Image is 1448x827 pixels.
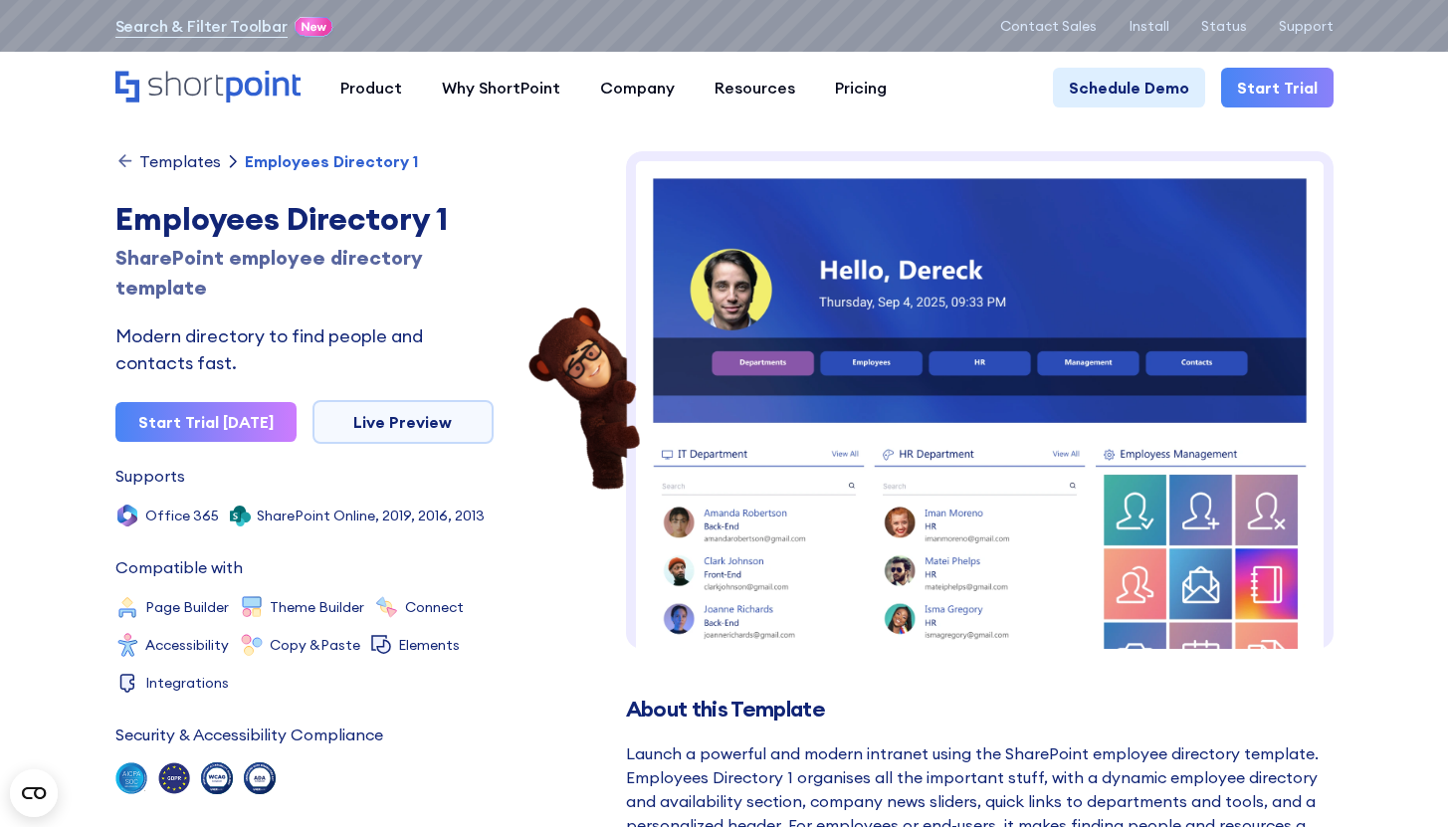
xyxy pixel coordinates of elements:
[115,71,301,104] a: Home
[145,676,229,690] div: Integrations
[115,559,243,575] div: Compatible with
[1053,68,1205,107] a: Schedule Demo
[405,600,464,614] div: Connect
[442,76,560,100] div: Why ShortPoint
[320,68,422,107] a: Product
[115,195,494,243] div: Employees Directory 1
[245,153,418,169] div: Employees Directory 1
[580,68,695,107] a: Company
[145,600,229,614] div: Page Builder
[115,151,221,171] a: Templates
[715,76,795,100] div: Resources
[1279,18,1334,34] a: Support
[398,638,460,652] div: Elements
[695,68,815,107] a: Resources
[270,638,360,652] div: Copy &Paste
[145,509,219,522] div: Office 365
[257,509,485,522] div: SharePoint Online, 2019, 2016, 2013
[1000,18,1097,34] a: Contact Sales
[422,68,580,107] a: Why ShortPoint
[139,153,221,169] div: Templates
[10,769,58,817] button: Open CMP widget
[115,322,494,376] div: Modern directory to find people and contacts fast.
[1201,18,1247,34] a: Status
[815,68,907,107] a: Pricing
[115,468,185,484] div: Supports
[145,638,229,652] div: Accessibility
[1221,68,1334,107] a: Start Trial
[115,762,147,794] img: soc 2
[312,400,494,444] a: Live Preview
[626,697,1334,722] h2: About this Template
[1129,18,1169,34] a: Install
[115,402,297,442] a: Start Trial [DATE]
[835,76,887,100] div: Pricing
[115,14,288,38] a: Search & Filter Toolbar
[270,600,364,614] div: Theme Builder
[115,726,383,742] div: Security & Accessibility Compliance
[340,76,402,100] div: Product
[1348,731,1448,827] iframe: Chat Widget
[600,76,675,100] div: Company
[115,243,494,303] div: SharePoint employee directory template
